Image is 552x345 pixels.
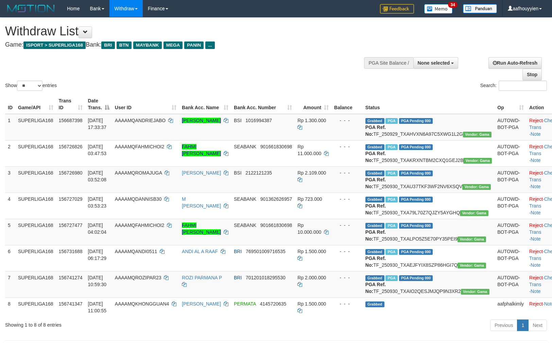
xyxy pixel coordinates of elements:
div: - - - [334,274,360,281]
b: PGA Ref. No: [365,282,386,294]
span: PGA Pending [399,249,433,255]
span: AAAAMQFAHMICHOI2 [115,223,164,228]
a: M [PERSON_NAME] [182,196,221,209]
span: Rp 2.109.000 [297,170,326,176]
span: Copy 901362626957 to clipboard [260,196,292,202]
span: BSI [234,170,242,176]
a: [PERSON_NAME] [182,170,221,176]
a: Note [531,184,541,189]
span: 156727477 [59,223,83,228]
a: Previous [490,319,517,331]
span: Grabbed [365,118,384,124]
span: Copy 901661830698 to clipboard [260,223,292,228]
span: Rp 723.000 [297,196,322,202]
td: 2 [5,140,15,166]
span: Rp 1.500.000 [297,249,326,254]
td: 3 [5,166,15,193]
span: Marked by aafandaneth [385,223,397,229]
span: ... [205,42,214,49]
span: BSI [234,118,242,123]
td: AUTOWD-BOT-PGA [495,193,527,219]
span: [DATE] 03:53:23 [88,196,107,209]
span: AAAAMQANDRIEJABO [115,118,166,123]
td: AUTOWD-BOT-PGA [495,166,527,193]
td: SUPERLIGA168 [15,114,56,141]
span: PGA Pending [399,118,433,124]
b: PGA Ref. No: [365,125,386,137]
span: Vendor URL: https://trx31.1velocity.biz [458,236,486,242]
span: MEGA [163,42,183,49]
span: Grabbed [365,275,384,281]
td: AUTOWD-BOT-PGA [495,245,527,271]
td: 8 [5,297,15,317]
span: Grabbed [365,144,384,150]
span: Vendor URL: https://trx31.1velocity.biz [463,158,492,164]
h1: Withdraw List [5,24,361,38]
span: PANIN [184,42,204,49]
span: 156741347 [59,301,83,307]
span: Grabbed [365,249,384,255]
a: ROZI PARMANA P [182,275,222,280]
span: Copy 4145720635 to clipboard [260,301,287,307]
a: ANDI AL A RAAF [182,249,218,254]
span: 156726826 [59,144,83,149]
span: Vendor URL: https://trx31.1velocity.biz [460,210,488,216]
a: Run Auto-Refresh [488,57,542,69]
td: TF_250929_TXAHVXN6A97C5XWG1L2G [363,114,495,141]
th: Balance [331,95,363,114]
td: TF_250930_TXAIO2QESJMJQP9N3XR2 [363,271,495,297]
span: Marked by aafandaneth [385,144,397,150]
td: TF_250930_TXALPO5Z5E70PY35PEI9 [363,219,495,245]
th: Bank Acc. Name: activate to sort column ascending [179,95,231,114]
td: AUTOWD-BOT-PGA [495,140,527,166]
span: PGA Pending [399,170,433,176]
a: Next [528,319,547,331]
td: 5 [5,219,15,245]
div: Showing 1 to 8 of 8 entries [5,319,225,328]
b: PGA Ref. No: [365,256,386,268]
th: Trans ID: activate to sort column ascending [56,95,85,114]
b: PGA Ref. No: [365,229,386,242]
img: Feedback.jpg [380,4,414,14]
span: SEABANK [234,144,256,149]
span: Copy 769501009716535 to clipboard [246,249,286,254]
td: TF_250930_TXAKRXNTBM2CXQ1GEJ2B [363,140,495,166]
th: ID [5,95,15,114]
span: Marked by aafromsomean [385,249,397,255]
input: Search: [499,81,547,91]
a: Note [531,289,541,294]
th: Date Trans.: activate to sort column descending [85,95,112,114]
a: Stop [522,69,542,80]
img: MOTION_logo.png [5,3,57,14]
td: SUPERLIGA168 [15,271,56,297]
a: [PERSON_NAME] [182,118,221,123]
span: AAAAMQDANNISB30 [115,196,162,202]
th: Status [363,95,495,114]
a: FAHMI [PERSON_NAME] [182,223,221,235]
span: BRI [234,275,242,280]
span: BRI [101,42,115,49]
th: Amount: activate to sort column ascending [295,95,331,114]
div: - - - [334,248,360,255]
span: Marked by aafsoycanthlai [385,118,397,124]
div: - - - [334,169,360,176]
span: Vendor URL: https://trx31.1velocity.biz [458,263,486,268]
th: Game/API: activate to sort column ascending [15,95,56,114]
span: BTN [117,42,132,49]
span: PGA Pending [399,223,433,229]
a: Reject [529,144,543,149]
span: AAAAMQKHONGGUAN4 [115,301,169,307]
td: SUPERLIGA168 [15,297,56,317]
span: SEABANK [234,196,256,202]
td: TF_250930_TXA79L70Z7QJZY5AYGHQ [363,193,495,219]
span: Grabbed [365,197,384,202]
span: Copy 701201018295530 to clipboard [246,275,286,280]
b: PGA Ref. No: [365,177,386,189]
div: - - - [334,143,360,150]
td: SUPERLIGA168 [15,166,56,193]
td: SUPERLIGA168 [15,219,56,245]
span: ISPORT > SUPERLIGA168 [23,42,86,49]
span: [DATE] 03:47:53 [88,144,107,156]
td: TF_250930_TXAU37TKF3WF2NV6XSQV [363,166,495,193]
span: AAAAMQANDI0511 [115,249,157,254]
